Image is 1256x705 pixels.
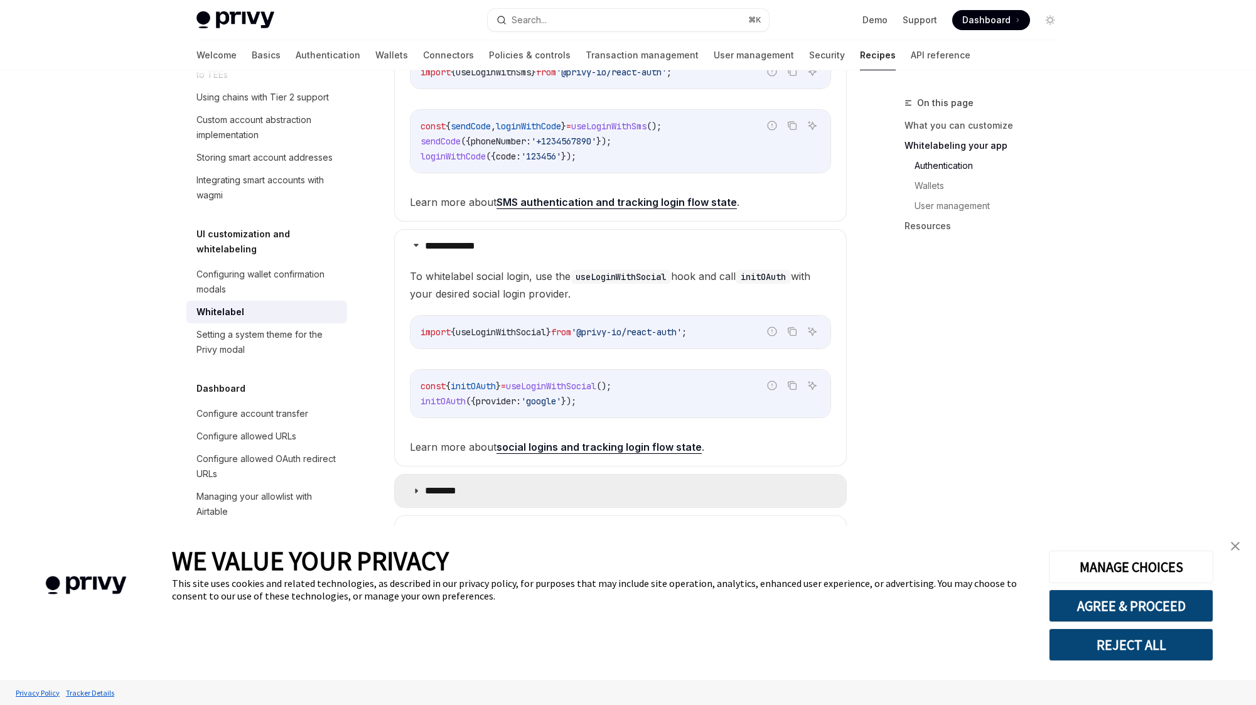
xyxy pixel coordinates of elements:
[196,429,296,444] div: Configure allowed URLs
[186,169,347,207] a: Integrating smart accounts with wagmi
[410,267,831,303] span: To whitelabel social login, use the hook and call with your desired social login provider.
[804,377,820,394] button: Ask AI
[501,380,506,392] span: =
[586,40,699,70] a: Transaction management
[561,151,576,162] span: });
[252,40,281,70] a: Basics
[63,682,117,704] a: Tracker Details
[561,121,566,132] span: }
[451,67,456,78] span: {
[531,136,596,147] span: '+1234567890'
[196,381,245,396] h5: Dashboard
[186,323,347,361] a: Setting a system theme for the Privy modal
[410,438,831,456] span: Learn more about .
[911,40,970,70] a: API reference
[456,67,531,78] span: useLoginWithSms
[904,136,1070,156] a: Whitelabeling your app
[784,377,800,394] button: Copy the contents from the code block
[186,425,347,448] a: Configure allowed URLs
[196,451,340,482] div: Configure allowed OAuth redirect URLs
[421,136,461,147] span: sendCode
[451,380,496,392] span: initOAuth
[904,116,1070,136] a: What you can customize
[1223,534,1248,559] a: close banner
[571,121,647,132] span: useLoginWithSms
[1049,551,1213,583] button: MANAGE CHOICES
[784,323,800,340] button: Copy the contents from the code block
[196,489,340,519] div: Managing your allowlist with Airtable
[531,67,536,78] span: }
[556,67,667,78] span: '@privy-io/react-auth'
[804,117,820,134] button: Ask AI
[561,396,576,407] span: });
[536,67,556,78] span: from
[196,406,308,421] div: Configure account transfer
[196,227,347,257] h5: UI customization and whitelabeling
[1231,542,1240,551] img: close banner
[915,156,1070,176] a: Authentication
[446,121,451,132] span: {
[461,136,471,147] span: ({
[764,377,780,394] button: Report incorrect code
[375,40,408,70] a: Wallets
[196,173,340,203] div: Integrating smart accounts with wagmi
[196,304,244,320] div: Whitelabel
[451,121,491,132] span: sendCode
[410,193,831,211] span: Learn more about .
[421,380,446,392] span: const
[196,112,340,143] div: Custom account abstraction implementation
[915,196,1070,216] a: User management
[571,270,671,284] code: useLoginWithSocial
[489,40,571,70] a: Policies & controls
[186,146,347,169] a: Storing smart account addresses
[952,10,1030,30] a: Dashboard
[736,270,791,284] code: initOAuth
[496,441,702,454] a: social logins and tracking login flow state
[764,117,780,134] button: Report incorrect code
[466,396,476,407] span: ({
[186,263,347,301] a: Configuring wallet confirmation modals
[13,682,63,704] a: Privacy Policy
[196,327,340,357] div: Setting a system theme for the Privy modal
[186,402,347,425] a: Configure account transfer
[682,326,687,338] span: ;
[451,326,456,338] span: {
[784,117,800,134] button: Copy the contents from the code block
[764,63,780,80] button: Report incorrect code
[421,396,466,407] span: initOAuth
[551,326,571,338] span: from
[186,485,347,523] a: Managing your allowlist with Airtable
[904,216,1070,236] a: Resources
[764,323,780,340] button: Report incorrect code
[566,121,571,132] span: =
[172,577,1030,602] div: This site uses cookies and related technologies, as described in our privacy policy, for purposes...
[667,67,672,78] span: ;
[421,326,451,338] span: import
[546,326,551,338] span: }
[196,40,237,70] a: Welcome
[804,63,820,80] button: Ask AI
[596,380,611,392] span: ();
[917,95,974,110] span: On this page
[1049,589,1213,622] button: AGREE & PROCEED
[186,301,347,323] a: Whitelabel
[962,14,1011,26] span: Dashboard
[714,40,794,70] a: User management
[172,544,449,577] span: WE VALUE YOUR PRIVACY
[496,380,501,392] span: }
[186,448,347,485] a: Configure allowed OAuth redirect URLs
[486,151,496,162] span: ({
[506,380,596,392] span: useLoginWithSocial
[471,136,531,147] span: phoneNumber:
[647,121,662,132] span: ();
[491,121,496,132] span: ,
[186,86,347,109] a: Using chains with Tier 2 support
[512,13,547,28] div: Search...
[421,121,446,132] span: const
[521,151,561,162] span: '123456'
[488,9,769,31] button: Search...⌘K
[809,40,845,70] a: Security
[862,14,888,26] a: Demo
[571,326,682,338] span: '@privy-io/react-auth'
[296,40,360,70] a: Authentication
